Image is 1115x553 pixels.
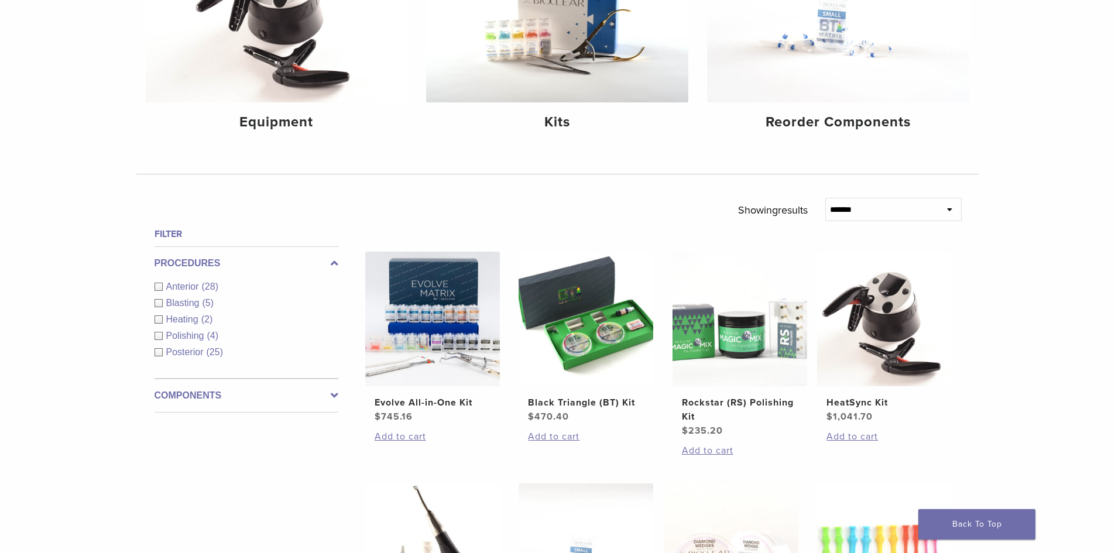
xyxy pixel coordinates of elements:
span: $ [682,425,688,437]
h2: Evolve All-in-One Kit [375,396,490,410]
span: Anterior [166,281,202,291]
span: (28) [202,281,218,291]
a: Add to cart: “HeatSync Kit” [826,430,942,444]
a: Evolve All-in-One KitEvolve All-in-One Kit $745.16 [365,252,501,424]
h4: Filter [155,227,338,241]
img: Black Triangle (BT) Kit [519,252,653,386]
p: Showing results [738,198,808,222]
h2: Black Triangle (BT) Kit [528,396,644,410]
bdi: 470.40 [528,411,569,423]
span: Heating [166,314,201,324]
a: Black Triangle (BT) KitBlack Triangle (BT) Kit $470.40 [518,252,654,424]
span: (2) [201,314,213,324]
span: (4) [207,331,218,341]
img: Rockstar (RS) Polishing Kit [673,252,807,386]
span: Polishing [166,331,207,341]
a: Add to cart: “Rockstar (RS) Polishing Kit” [682,444,798,458]
a: Add to cart: “Black Triangle (BT) Kit” [528,430,644,444]
a: Rockstar (RS) Polishing KitRockstar (RS) Polishing Kit $235.20 [672,252,808,438]
h4: Reorder Components [716,112,960,133]
h4: Equipment [155,112,399,133]
bdi: 235.20 [682,425,723,437]
span: Posterior [166,347,207,357]
span: $ [375,411,381,423]
span: (25) [207,347,223,357]
bdi: 1,041.70 [826,411,873,423]
img: HeatSync Kit [817,252,952,386]
h2: Rockstar (RS) Polishing Kit [682,396,798,424]
img: Evolve All-in-One Kit [365,252,500,386]
h2: HeatSync Kit [826,396,942,410]
span: (5) [202,298,214,308]
span: Blasting [166,298,203,308]
span: $ [826,411,833,423]
label: Procedures [155,256,338,270]
bdi: 745.16 [375,411,413,423]
a: Back To Top [918,509,1035,540]
a: HeatSync KitHeatSync Kit $1,041.70 [816,252,953,424]
h4: Kits [435,112,679,133]
label: Components [155,389,338,403]
a: Add to cart: “Evolve All-in-One Kit” [375,430,490,444]
span: $ [528,411,534,423]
